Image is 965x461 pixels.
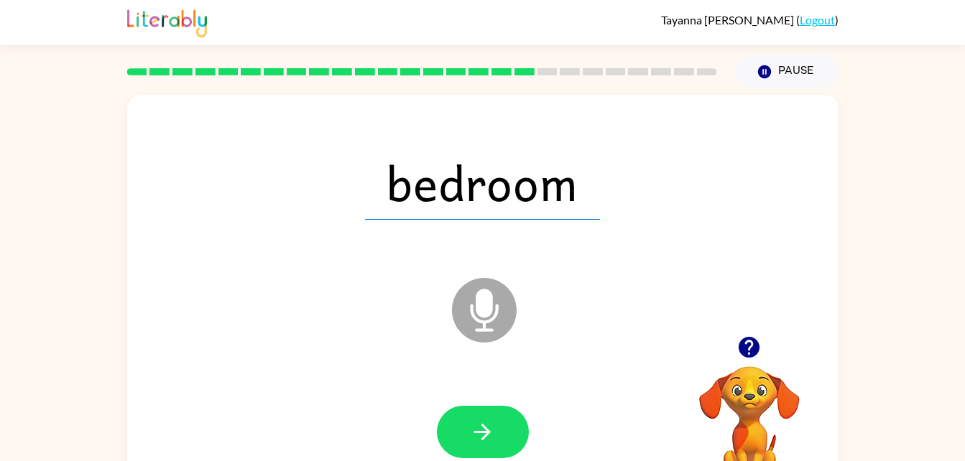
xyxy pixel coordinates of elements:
a: Logout [800,13,835,27]
img: Literably [127,6,207,37]
div: ( ) [661,13,839,27]
span: Tayanna [PERSON_NAME] [661,13,796,27]
button: Pause [734,55,839,88]
span: bedroom [365,145,600,220]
